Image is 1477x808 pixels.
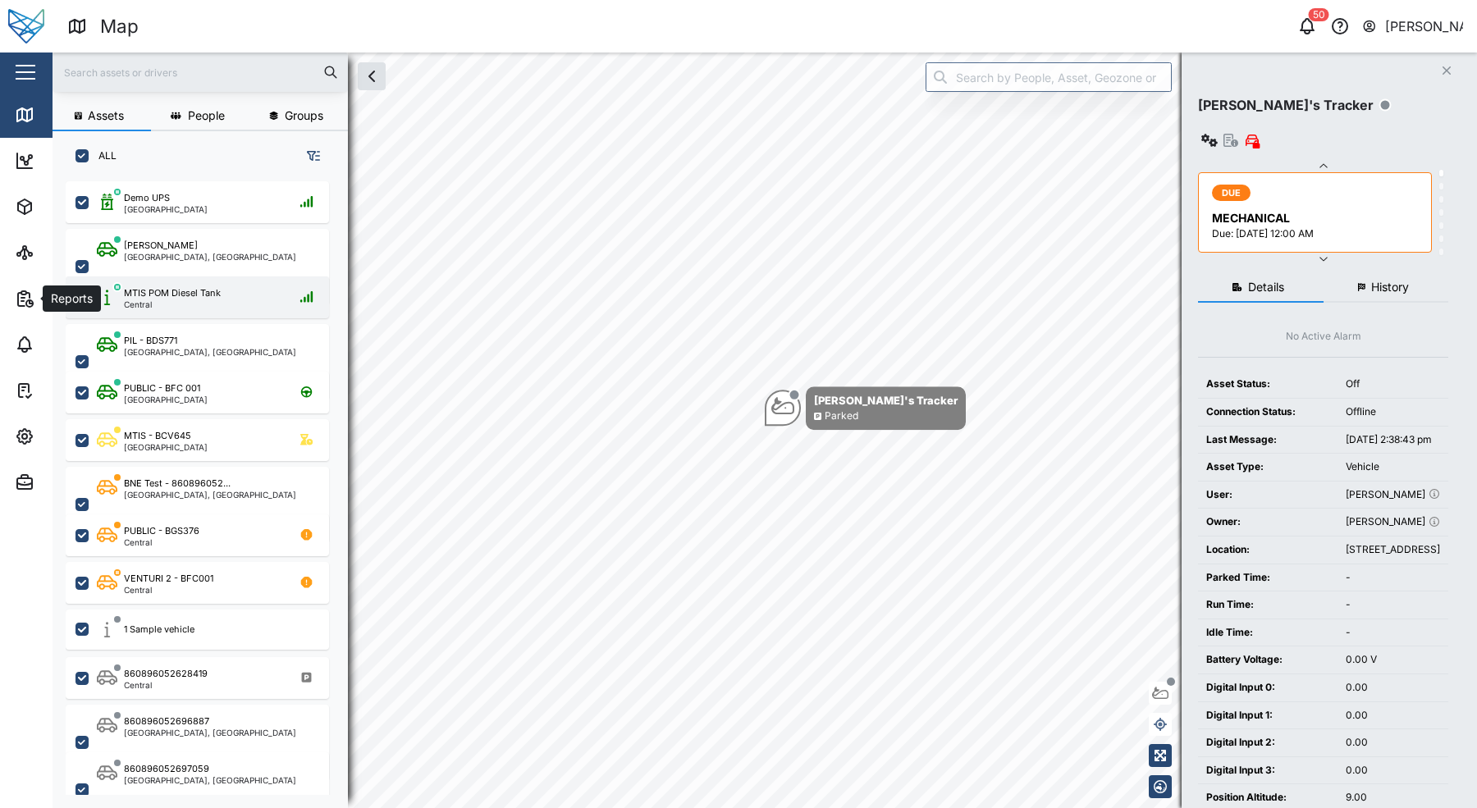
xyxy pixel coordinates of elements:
[53,52,1477,808] canvas: Map
[1346,680,1440,696] div: 0.00
[1206,459,1329,475] div: Asset Type:
[1361,15,1464,38] button: [PERSON_NAME]
[1346,570,1440,586] div: -
[124,381,200,395] div: PUBLIC - BFC 001
[124,714,209,728] div: 860896052696887
[1206,652,1329,668] div: Battery Voltage:
[1206,514,1329,530] div: Owner:
[66,176,347,795] div: grid
[124,572,213,586] div: VENTURI 2 - BFC001
[1206,790,1329,806] div: Position Altitude:
[124,334,177,348] div: PIL - BDS771
[1346,763,1440,778] div: 0.00
[124,205,208,213] div: [GEOGRAPHIC_DATA]
[100,12,139,41] div: Map
[1346,377,1440,392] div: Off
[1206,542,1329,558] div: Location:
[1309,8,1329,21] div: 50
[124,667,208,681] div: 860896052628419
[1206,735,1329,751] div: Digital Input 2:
[1206,570,1329,586] div: Parked Time:
[43,381,88,399] div: Tasks
[1206,432,1329,448] div: Last Message:
[124,395,208,404] div: [GEOGRAPHIC_DATA]
[124,348,296,356] div: [GEOGRAPHIC_DATA], [GEOGRAPHIC_DATA]
[1346,432,1440,448] div: [DATE] 2:38:43 pm
[926,62,1172,92] input: Search by People, Asset, Geozone or Place
[1346,790,1440,806] div: 9.00
[124,623,194,637] div: 1 Sample vehicle
[814,392,958,409] div: [PERSON_NAME]'s Tracker
[124,253,296,261] div: [GEOGRAPHIC_DATA], [GEOGRAPHIC_DATA]
[1212,209,1421,227] div: MECHANICAL
[1198,95,1374,116] div: [PERSON_NAME]'s Tracker
[124,681,208,689] div: Central
[285,110,323,121] span: Groups
[124,776,296,784] div: [GEOGRAPHIC_DATA], [GEOGRAPHIC_DATA]
[1286,329,1361,345] div: No Active Alarm
[124,191,170,205] div: Demo UPS
[1346,514,1440,530] div: [PERSON_NAME]
[1346,459,1440,475] div: Vehicle
[124,762,209,776] div: 860896052697059
[1346,597,1440,613] div: -
[1346,404,1440,420] div: Offline
[8,8,44,44] img: Main Logo
[124,300,221,308] div: Central
[43,336,94,354] div: Alarms
[1206,377,1329,392] div: Asset Status:
[1206,597,1329,613] div: Run Time:
[124,524,199,538] div: PUBLIC - BGS376
[1212,226,1421,242] div: Due: [DATE] 12:00 AM
[1385,16,1464,37] div: [PERSON_NAME]
[43,473,91,491] div: Admin
[88,110,124,121] span: Assets
[1206,763,1329,778] div: Digital Input 3:
[1346,652,1440,668] div: 0.00 V
[124,443,208,451] div: [GEOGRAPHIC_DATA]
[1346,542,1440,558] div: [STREET_ADDRESS]
[89,149,117,162] label: ALL
[1222,185,1242,200] span: DUE
[1206,680,1329,696] div: Digital Input 0:
[1371,281,1409,293] span: History
[124,538,199,546] div: Central
[43,427,101,445] div: Settings
[43,152,117,170] div: Dashboard
[124,728,296,737] div: [GEOGRAPHIC_DATA], [GEOGRAPHIC_DATA]
[1346,735,1440,751] div: 0.00
[124,586,213,594] div: Central
[124,429,191,443] div: MTIS - BCV645
[1206,404,1329,420] div: Connection Status:
[1346,708,1440,724] div: 0.00
[124,491,296,499] div: [GEOGRAPHIC_DATA], [GEOGRAPHIC_DATA]
[124,477,231,491] div: BNE Test - 860896052...
[124,286,221,300] div: MTIS POM Diesel Tank
[1206,708,1329,724] div: Digital Input 1:
[825,409,858,424] div: Parked
[1346,625,1440,641] div: -
[43,198,94,216] div: Assets
[62,60,338,84] input: Search assets or drivers
[1248,281,1284,293] span: Details
[43,290,98,308] div: Reports
[43,106,80,124] div: Map
[1206,625,1329,641] div: Idle Time:
[43,244,82,262] div: Sites
[765,386,966,430] div: Map marker
[188,110,225,121] span: People
[1206,487,1329,503] div: User:
[124,239,198,253] div: [PERSON_NAME]
[1346,487,1440,503] div: [PERSON_NAME]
